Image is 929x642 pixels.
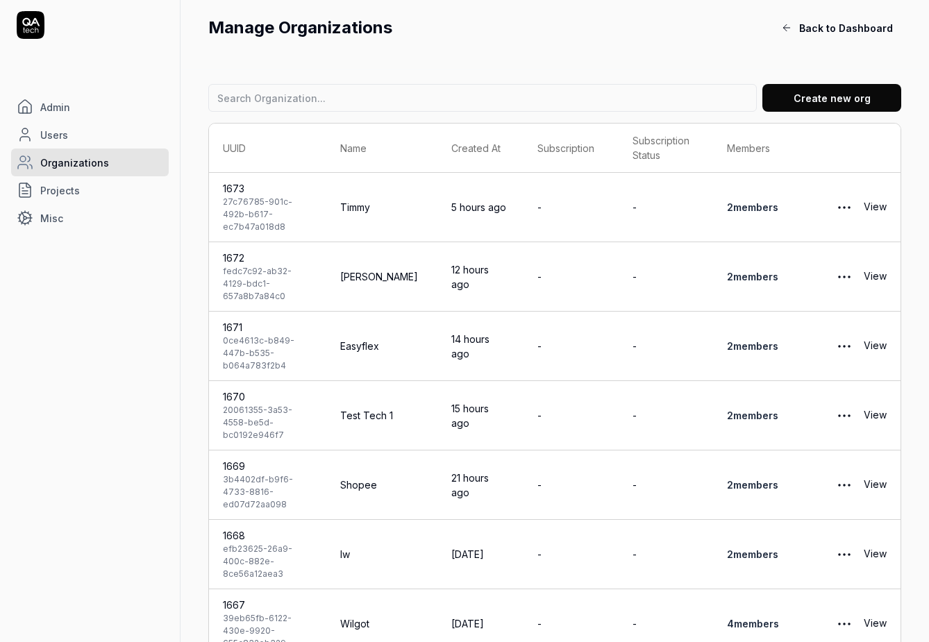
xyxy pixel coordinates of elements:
[773,14,901,42] button: Back to Dashboard
[451,403,489,429] time: 15 hours ago
[326,124,437,173] th: Name
[11,93,169,121] a: Admin
[864,402,887,430] a: View
[223,196,312,233] div: 27c76785-901c-492b-b617-ec7b47a018d8
[524,520,619,589] td: -
[864,263,887,291] a: View
[11,204,169,232] a: Misc
[524,312,619,381] td: -
[524,173,619,242] td: -
[524,381,619,450] td: -
[619,450,714,520] td: -
[773,340,778,352] span: s
[11,176,169,204] a: Projects
[223,335,312,372] div: 0ce4613c-b849-447b-b535-b064a783f2b4
[223,265,312,303] div: fedc7c92-ab32-4129-bdc1-657a8b7a84c0
[11,149,169,176] a: Organizations
[864,332,887,360] a: View
[864,541,887,568] a: View
[773,548,778,560] span: s
[451,264,489,290] time: 12 hours ago
[727,548,778,560] a: 2members
[619,381,714,450] td: -
[208,84,757,112] input: Search Organization...
[223,543,312,580] div: efb23625-26a9-400c-882e-8ce56a12aea3
[524,242,619,312] td: -
[223,181,312,196] div: 1673
[619,242,714,312] td: -
[223,320,312,335] div: 1671
[864,610,887,638] a: View
[864,471,887,499] a: View
[451,333,489,360] time: 14 hours ago
[773,201,778,213] span: s
[437,124,524,173] th: Created At
[40,100,70,115] span: Admin
[451,472,489,498] time: 21 hours ago
[40,183,80,198] span: Projects
[619,173,714,242] td: -
[326,173,437,242] td: Timmy
[326,312,437,381] td: Easyflex
[326,450,437,520] td: Shopee
[326,242,437,312] td: [PERSON_NAME]
[40,211,63,226] span: Misc
[11,121,169,149] a: Users
[223,598,312,612] div: 1667
[223,404,312,441] div: 20061355-3a53-4558-be5d-bc0192e946f7
[727,340,778,352] a: 2members
[451,618,484,630] time: [DATE]
[223,473,312,511] div: 3b4402df-b9f6-4733-8816-ed07d72aa098
[40,155,109,170] span: Organizations
[619,124,714,173] th: Subscription Status
[727,618,779,630] a: 4members
[223,528,312,543] div: 1668
[223,251,312,265] div: 1672
[773,618,779,630] span: s
[524,450,619,520] td: -
[773,479,778,491] span: s
[727,271,778,282] a: 2members
[762,84,901,112] button: Create new org
[326,520,437,589] td: lw
[713,124,805,173] th: Members
[209,124,326,173] th: UUID
[727,201,778,213] a: 2members
[451,548,484,560] time: [DATE]
[619,312,714,381] td: -
[619,520,714,589] td: -
[223,389,312,404] div: 1670
[864,194,887,221] a: View
[223,459,312,473] div: 1669
[524,124,619,173] th: Subscription
[451,201,506,213] time: 5 hours ago
[40,128,68,142] span: Users
[773,409,778,421] span: s
[727,409,778,421] a: 2members
[326,381,437,450] td: Test Tech 1
[773,271,778,282] span: s
[727,479,778,491] a: 2members
[799,21,893,35] span: Back to Dashboard
[208,15,773,40] h2: Manage Organizations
